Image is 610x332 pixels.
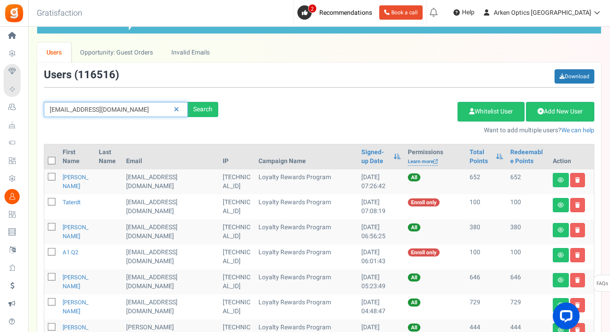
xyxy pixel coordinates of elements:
[466,244,507,269] td: 100
[408,324,420,332] span: All
[219,269,255,294] td: [TECHNICAL_ID]
[510,148,546,166] a: Redeemable Points
[361,148,389,166] a: Signed-up Date
[507,269,549,294] td: 646
[466,269,507,294] td: 646
[4,3,24,23] img: Gratisfaction
[219,244,255,269] td: [TECHNICAL_ID]
[63,223,89,240] a: [PERSON_NAME]
[71,42,162,63] a: Opportunity: Guest Orders
[44,102,188,117] input: Search by email or name
[123,269,219,294] td: [EMAIL_ADDRESS][DOMAIN_NAME]
[123,169,219,194] td: [EMAIL_ADDRESS][DOMAIN_NAME]
[558,202,564,208] i: View details
[219,194,255,219] td: [TECHNICAL_ID]
[219,219,255,244] td: [TECHNICAL_ID]
[558,277,564,283] i: View details
[507,219,549,244] td: 380
[358,194,404,219] td: [DATE] 07:08:19
[466,194,507,219] td: 100
[255,269,358,294] td: Loyalty Rewards Program
[319,8,372,17] span: Recommendations
[575,227,580,233] i: Delete user
[219,294,255,319] td: [TECHNICAL_ID]
[526,102,594,122] a: Add New User
[95,144,123,169] th: Last Name
[596,275,608,292] span: FAQs
[59,144,95,169] th: First Name
[558,177,564,183] i: View details
[63,198,80,206] a: taterdt
[408,173,420,181] span: All
[232,126,594,135] p: Want to add multiple users?
[123,219,219,244] td: [EMAIL_ADDRESS][DOMAIN_NAME]
[466,169,507,194] td: 652
[408,273,420,282] span: All
[63,273,89,290] a: [PERSON_NAME]
[561,126,594,135] a: We can help
[78,67,115,83] span: 116516
[470,148,491,166] a: Total Points
[255,144,358,169] th: Campaign Name
[44,69,119,81] h3: Users ( )
[27,4,92,22] h3: Gratisfaction
[123,144,219,169] th: Email
[507,194,549,219] td: 100
[507,244,549,269] td: 100
[408,158,438,166] a: Learn more
[457,102,525,122] a: Whitelist User
[555,69,594,84] a: Download
[558,252,564,258] i: View details
[255,294,358,319] td: Loyalty Rewards Program
[558,227,564,233] i: View details
[358,169,404,194] td: [DATE] 07:26:42
[466,219,507,244] td: 380
[358,269,404,294] td: [DATE] 05:23:49
[63,248,78,256] a: a1.q2
[408,298,420,307] span: All
[460,8,474,17] span: Help
[408,198,440,206] span: Enroll only
[123,244,219,269] td: General
[494,8,591,17] span: Arken Optics [GEOGRAPHIC_DATA]
[404,144,466,169] th: Permissions
[255,244,358,269] td: Loyalty Rewards Program
[466,294,507,319] td: 729
[63,173,89,190] a: [PERSON_NAME]
[123,194,219,219] td: General
[219,144,255,169] th: IP
[575,202,580,208] i: Delete user
[575,177,580,183] i: Delete user
[162,42,219,63] a: Invalid Emails
[358,294,404,319] td: [DATE] 04:48:47
[255,194,358,219] td: Loyalty Rewards Program
[37,42,71,63] a: Users
[255,219,358,244] td: Loyalty Rewards Program
[549,144,594,169] th: Action
[219,169,255,194] td: [TECHNICAL_ID]
[575,252,580,258] i: Delete user
[507,169,549,194] td: 652
[63,298,89,315] a: [PERSON_NAME]
[169,102,183,118] a: Reset
[507,294,549,319] td: 729
[123,294,219,319] td: [EMAIL_ADDRESS][DOMAIN_NAME]
[408,223,420,231] span: All
[408,248,440,256] span: Enroll only
[188,102,218,117] div: Search
[450,5,478,20] a: Help
[575,277,580,283] i: Delete user
[358,219,404,244] td: [DATE] 06:56:25
[308,4,317,13] span: 2
[358,244,404,269] td: [DATE] 06:01:43
[297,5,376,20] a: 2 Recommendations
[255,169,358,194] td: Loyalty Rewards Program
[379,5,423,20] a: Book a call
